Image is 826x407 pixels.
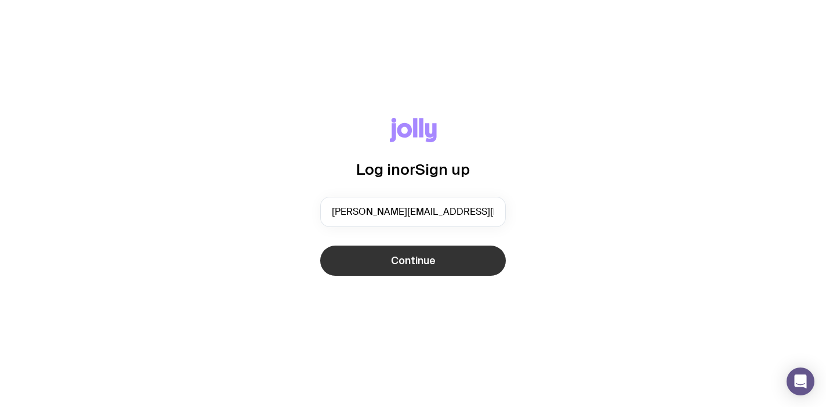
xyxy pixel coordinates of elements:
input: you@email.com [320,197,506,227]
span: Continue [391,254,436,268]
div: Open Intercom Messenger [787,368,814,395]
span: Log in [356,161,400,178]
button: Continue [320,246,506,276]
span: Sign up [415,161,470,178]
span: or [400,161,415,178]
